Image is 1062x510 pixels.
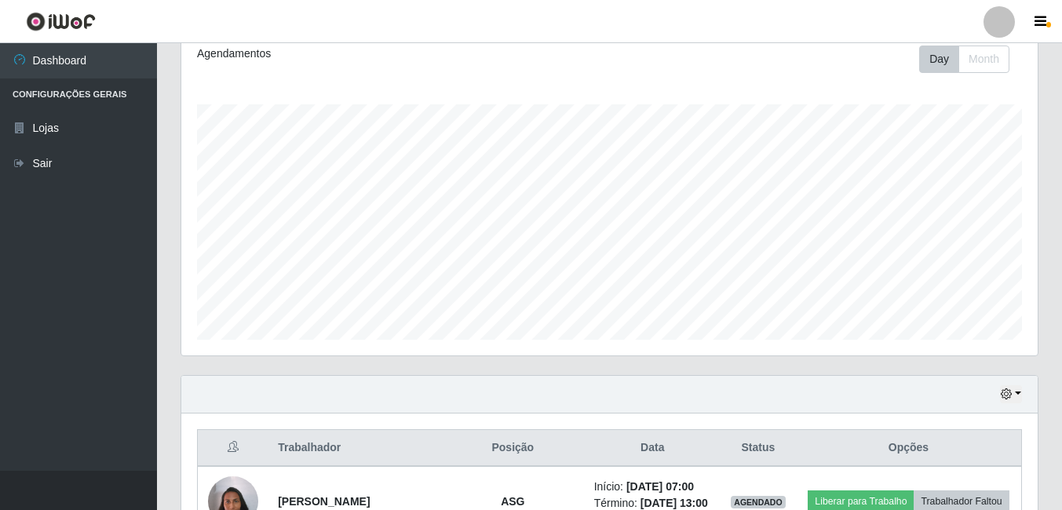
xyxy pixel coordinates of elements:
[501,495,524,508] strong: ASG
[26,12,96,31] img: CoreUI Logo
[721,430,796,467] th: Status
[919,46,1022,73] div: Toolbar with button groups
[958,46,1009,73] button: Month
[626,480,694,493] time: [DATE] 07:00
[441,430,585,467] th: Posição
[796,430,1022,467] th: Opções
[585,430,721,467] th: Data
[268,430,441,467] th: Trabalhador
[919,46,1009,73] div: First group
[594,479,711,495] li: Início:
[640,497,708,509] time: [DATE] 13:00
[919,46,959,73] button: Day
[731,496,786,508] span: AGENDADO
[278,495,370,508] strong: [PERSON_NAME]
[197,46,527,62] div: Agendamentos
